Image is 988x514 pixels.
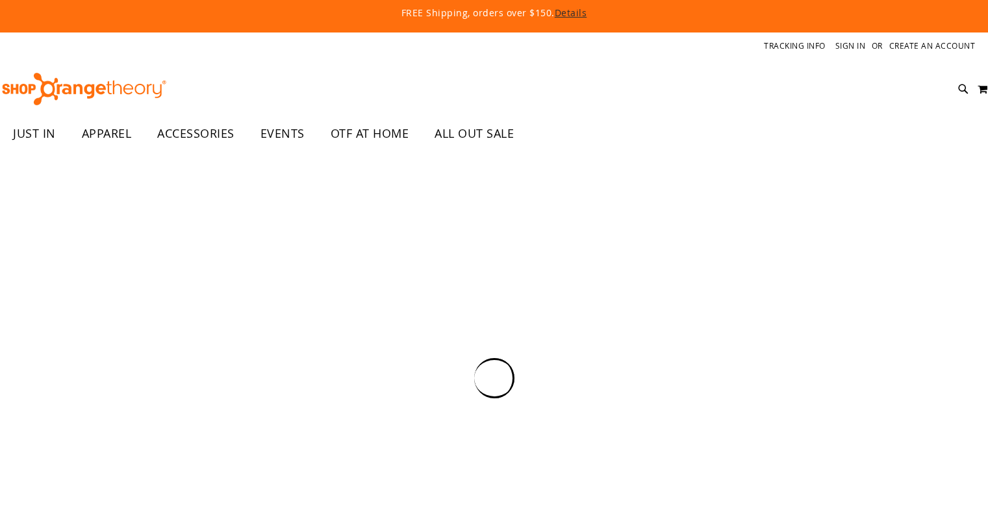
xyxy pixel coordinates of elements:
a: OTF AT HOME [318,119,422,149]
a: Create an Account [889,40,976,51]
span: ALL OUT SALE [435,119,514,148]
a: Sign In [835,40,866,51]
a: ALL OUT SALE [422,119,527,149]
span: ACCESSORIES [157,119,234,148]
p: FREE Shipping, orders over $150. [104,6,883,19]
span: JUST IN [13,119,56,148]
a: ACCESSORIES [144,119,247,149]
span: EVENTS [260,119,305,148]
a: Details [555,6,587,19]
span: APPAREL [82,119,132,148]
span: OTF AT HOME [331,119,409,148]
a: APPAREL [69,119,145,149]
a: EVENTS [247,119,318,149]
a: Tracking Info [764,40,826,51]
